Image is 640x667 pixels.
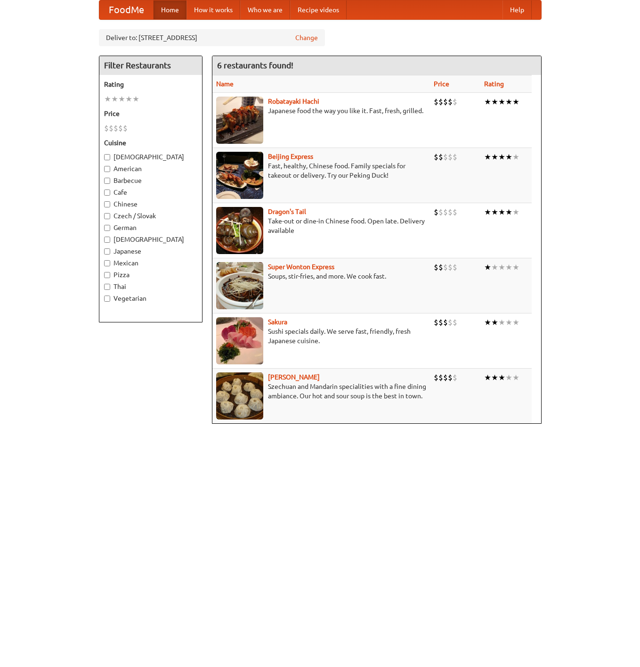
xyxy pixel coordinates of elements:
[216,372,263,420] img: shandong.jpg
[512,207,519,217] li: ★
[295,33,318,42] a: Change
[268,153,313,160] a: Beijing Express
[104,123,109,133] li: $
[484,97,491,107] li: ★
[434,262,438,272] li: $
[216,382,427,401] p: Szechuan and Mandarin specialities with a fine dining ambiance. Our hot and sour soup is the best...
[434,207,438,217] li: $
[438,372,443,383] li: $
[104,223,197,232] label: German
[104,152,197,162] label: [DEMOGRAPHIC_DATA]
[443,372,448,383] li: $
[505,152,512,162] li: ★
[491,207,498,217] li: ★
[448,317,453,328] li: $
[484,372,491,383] li: ★
[268,263,334,271] a: Super Wonton Express
[111,94,118,104] li: ★
[512,152,519,162] li: ★
[484,80,504,88] a: Rating
[453,372,457,383] li: $
[443,262,448,272] li: $
[448,372,453,383] li: $
[453,152,457,162] li: $
[484,262,491,272] li: ★
[99,0,154,19] a: FoodMe
[216,272,427,281] p: Soups, stir-fries, and more. We cook fast.
[99,29,325,46] div: Deliver to: [STREET_ADDRESS]
[512,372,519,383] li: ★
[154,0,186,19] a: Home
[104,225,110,231] input: German
[443,317,448,328] li: $
[118,94,125,104] li: ★
[104,235,197,244] label: [DEMOGRAPHIC_DATA]
[448,207,453,217] li: $
[216,97,263,144] img: robatayaki.jpg
[104,294,197,303] label: Vegetarian
[216,80,234,88] a: Name
[216,262,263,309] img: superwonton.jpg
[216,106,427,115] p: Japanese food the way you like it. Fast, fresh, grilled.
[268,98,319,105] a: Robatayaki Hachi
[453,317,457,328] li: $
[491,97,498,107] li: ★
[104,258,197,268] label: Mexican
[99,56,202,75] h4: Filter Restaurants
[290,0,347,19] a: Recipe videos
[104,248,110,255] input: Japanese
[438,262,443,272] li: $
[104,164,197,173] label: American
[104,199,197,209] label: Chinese
[104,109,197,118] h5: Price
[491,262,498,272] li: ★
[505,372,512,383] li: ★
[113,123,118,133] li: $
[104,270,197,280] label: Pizza
[186,0,240,19] a: How it works
[498,97,505,107] li: ★
[491,317,498,328] li: ★
[448,97,453,107] li: $
[491,372,498,383] li: ★
[216,216,427,235] p: Take-out or dine-in Chinese food. Open late. Delivery available
[512,317,519,328] li: ★
[216,207,263,254] img: dragon.jpg
[434,97,438,107] li: $
[438,317,443,328] li: $
[109,123,113,133] li: $
[512,97,519,107] li: ★
[104,154,110,160] input: [DEMOGRAPHIC_DATA]
[434,317,438,328] li: $
[505,317,512,328] li: ★
[104,188,197,197] label: Cafe
[448,262,453,272] li: $
[104,176,197,185] label: Barbecue
[505,97,512,107] li: ★
[498,317,505,328] li: ★
[434,80,449,88] a: Price
[104,272,110,278] input: Pizza
[453,262,457,272] li: $
[216,327,427,346] p: Sushi specials daily. We serve fast, friendly, fresh Japanese cuisine.
[505,207,512,217] li: ★
[217,61,293,70] ng-pluralize: 6 restaurants found!
[104,213,110,219] input: Czech / Slovak
[104,296,110,302] input: Vegetarian
[453,207,457,217] li: $
[216,152,263,199] img: beijing.jpg
[438,207,443,217] li: $
[505,262,512,272] li: ★
[104,284,110,290] input: Thai
[123,123,128,133] li: $
[104,189,110,196] input: Cafe
[104,211,197,221] label: Czech / Slovak
[104,80,197,89] h5: Rating
[443,152,448,162] li: $
[268,208,306,215] a: Dragon's Tail
[104,178,110,184] input: Barbecue
[104,94,111,104] li: ★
